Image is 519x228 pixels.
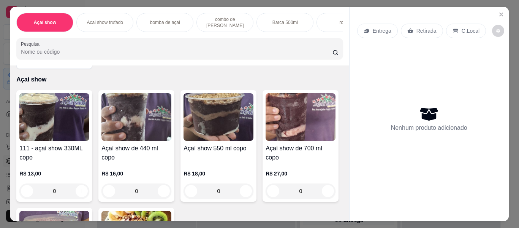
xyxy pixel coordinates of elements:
[150,19,180,26] p: bomba de açai
[495,8,507,21] button: Close
[184,93,253,141] img: product-image
[266,93,335,141] img: product-image
[19,144,89,162] h4: 111 - açaí show 330ML copo
[16,75,343,84] p: Açaí show
[184,170,253,177] p: R$ 18,00
[184,144,253,153] h4: Açaí show 550 ml copo
[266,144,335,162] h4: Açaí show de 700 ml copo
[34,19,56,26] p: Açaí show
[101,93,171,141] img: product-image
[19,170,89,177] p: R$ 13,00
[391,123,467,132] p: Nenhum produto adicionado
[373,27,391,35] p: Entrega
[416,27,437,35] p: Retirada
[21,41,42,47] label: Pesquisa
[21,48,332,56] input: Pesquisa
[462,27,479,35] p: C.Local
[87,19,123,26] p: Acai show trufado
[339,19,351,26] p: roleta
[19,93,89,141] img: product-image
[492,25,504,37] button: decrease-product-quantity
[101,170,171,177] p: R$ 16,00
[266,170,335,177] p: R$ 27,00
[101,144,171,162] h4: Açaí show de 440 ml copo
[203,16,247,29] p: combo de [PERSON_NAME]
[272,19,298,26] p: Barca 500ml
